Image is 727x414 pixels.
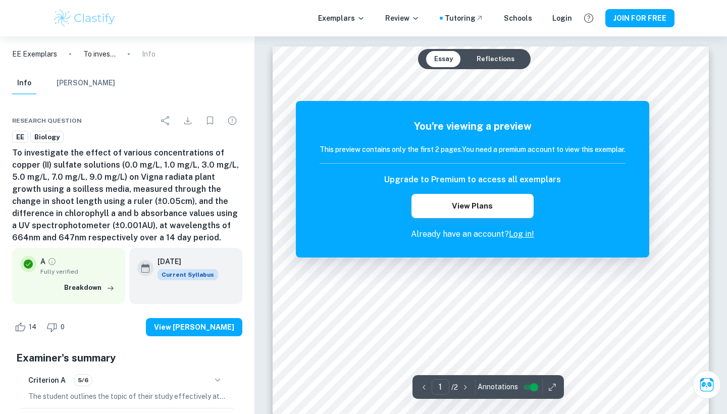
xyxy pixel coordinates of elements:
span: 5/6 [74,376,92,385]
p: To investigate the effect of various concentrations of copper (II) sulfate solutions (0.0 mg/L, 1... [83,48,116,60]
div: Like [12,319,42,335]
span: 0 [55,322,70,332]
p: Review [385,13,420,24]
span: Fully verified [40,267,117,276]
h6: This preview contains only the first 2 pages. You need a premium account to view this exemplar. [320,144,626,155]
div: Share [155,111,176,131]
span: Annotations [478,382,518,392]
h5: You're viewing a preview [320,119,626,134]
h6: [DATE] [158,256,210,267]
h6: Criterion A [28,375,66,386]
p: Already have an account? [320,228,626,240]
div: Report issue [222,111,242,131]
button: [PERSON_NAME] [57,72,115,94]
a: Grade fully verified [47,257,57,266]
h6: To investigate the effect of various concentrations of copper (II) sulfate solutions (0.0 mg/L, 1... [12,147,242,244]
a: EE [12,131,28,143]
span: Research question [12,116,82,125]
span: Current Syllabus [158,269,218,280]
a: EE Exemplars [12,48,57,60]
button: JOIN FOR FREE [605,9,674,27]
p: The student outlines the topic of their study effectively at the beginning of the essay, clearly ... [28,391,226,402]
button: View [PERSON_NAME] [146,318,242,336]
button: Help and Feedback [580,10,597,27]
a: Log in! [509,229,534,239]
button: View Plans [411,194,534,218]
button: Breakdown [62,280,117,295]
a: Tutoring [445,13,484,24]
button: Ask Clai [693,371,721,399]
a: Schools [504,13,532,24]
div: Dislike [44,319,70,335]
p: Info [142,48,155,60]
button: Essay [426,51,461,67]
span: 14 [23,322,42,332]
div: Bookmark [200,111,220,131]
p: A [40,256,45,267]
div: Download [178,111,198,131]
img: Clastify logo [53,8,117,28]
a: Biology [30,131,64,143]
h6: Upgrade to Premium to access all exemplars [384,174,561,186]
p: Exemplars [318,13,365,24]
a: Login [552,13,572,24]
p: / 2 [451,382,458,393]
span: EE [13,132,28,142]
div: This exemplar is based on the current syllabus. Feel free to refer to it for inspiration/ideas wh... [158,269,218,280]
button: Reflections [469,51,523,67]
h5: Examiner's summary [16,350,238,366]
button: Info [12,72,36,94]
span: Biology [31,132,63,142]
